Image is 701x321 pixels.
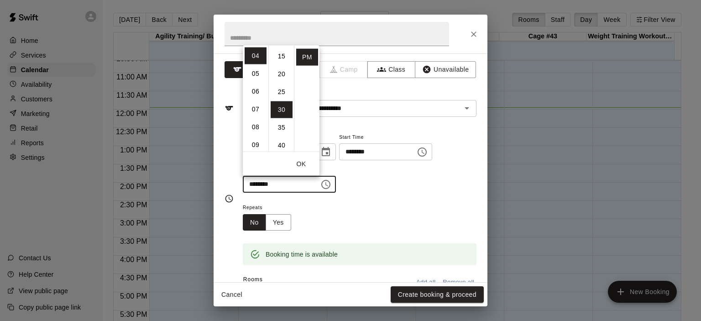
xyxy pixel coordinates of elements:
[243,45,268,151] ul: Select hours
[266,246,338,263] div: Booking time is available
[440,275,476,289] button: Remove all
[415,61,476,78] button: Unavailable
[391,286,484,303] button: Create booking & proceed
[217,286,246,303] button: Cancel
[243,202,298,214] span: Repeats
[271,83,293,100] li: 25 minutes
[225,194,234,203] svg: Timing
[317,143,335,161] button: Choose date, selected date is Aug 17, 2025
[294,45,319,151] ul: Select meridiem
[271,47,293,64] li: 15 minutes
[271,101,293,118] li: 30 minutes
[413,143,431,161] button: Choose time, selected time is 3:00 PM
[271,137,293,153] li: 40 minutes
[243,276,263,283] span: Rooms
[243,214,266,231] button: No
[367,61,415,78] button: Class
[296,48,318,65] li: PM
[245,65,267,82] li: 5 hours
[225,104,234,113] svg: Service
[268,45,294,151] ul: Select minutes
[271,65,293,82] li: 20 minutes
[266,214,291,231] button: Yes
[296,31,318,47] li: AM
[245,29,267,46] li: 3 hours
[339,132,432,144] span: Start Time
[245,83,267,100] li: 6 hours
[245,118,267,135] li: 8 hours
[243,214,291,231] div: outlined button group
[245,47,267,64] li: 4 hours
[225,61,272,78] button: Rental
[271,119,293,136] li: 35 minutes
[320,61,368,78] span: Camps can only be created in the Services page
[460,102,473,115] button: Open
[271,30,293,47] li: 10 minutes
[466,26,482,42] button: Close
[287,155,316,172] button: OK
[317,175,335,194] button: Choose time, selected time is 4:30 PM
[411,275,440,289] button: Add all
[245,100,267,117] li: 7 hours
[245,136,267,153] li: 9 hours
